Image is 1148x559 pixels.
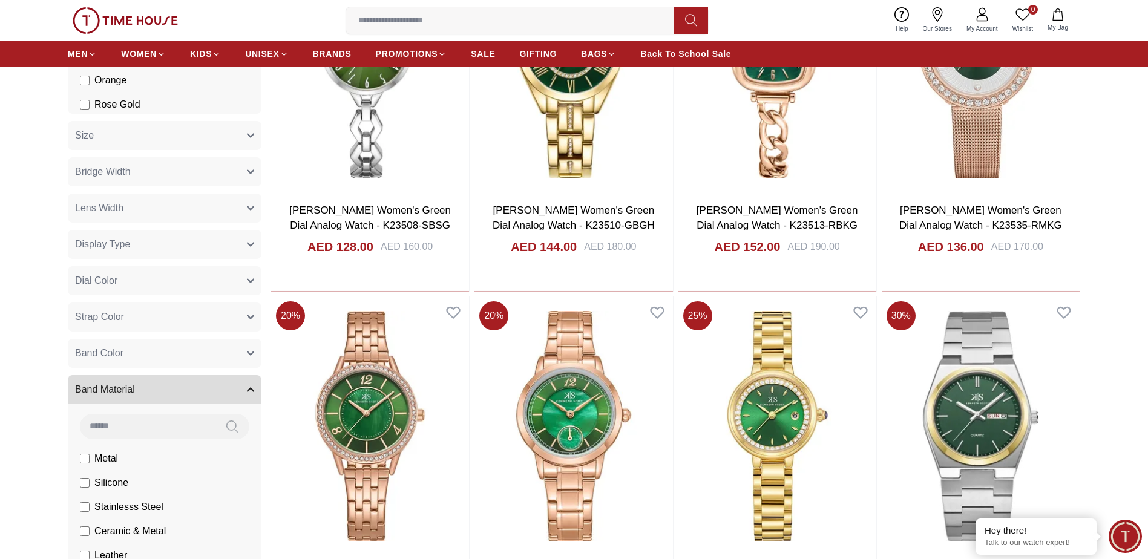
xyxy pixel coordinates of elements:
span: Silicone [94,476,128,490]
h4: AED 152.00 [715,238,781,255]
span: 0 [1028,5,1038,15]
input: Ceramic & Metal [80,526,90,536]
div: Chat Widget [1109,520,1142,553]
span: Bridge Width [75,165,131,179]
span: Metal [94,451,118,466]
a: 0Wishlist [1005,5,1040,36]
img: Kenneth Scott Women's Green Dial Analog Watch - K23542-GBGG [678,296,876,555]
input: Rose Gold [80,100,90,110]
span: My Account [962,24,1003,33]
div: AED 170.00 [991,240,1043,254]
div: AED 160.00 [381,240,433,254]
span: BRANDS [313,48,352,60]
button: Band Color [68,339,261,368]
input: Orange [80,76,90,85]
span: Back To School Sale [640,48,731,60]
button: Dial Color [68,266,261,295]
span: Strap Color [75,310,124,324]
span: Display Type [75,237,130,252]
a: PROMOTIONS [376,43,447,65]
span: BAGS [581,48,607,60]
span: Stainlesss Steel [94,500,163,514]
span: Size [75,128,94,143]
a: [PERSON_NAME] Women's Green Dial Analog Watch - K23508-SBSG [289,204,451,232]
input: Metal [80,454,90,463]
button: Strap Color [68,302,261,332]
span: PROMOTIONS [376,48,438,60]
span: GIFTING [519,48,557,60]
button: Bridge Width [68,157,261,186]
a: SALE [471,43,495,65]
span: Help [891,24,913,33]
span: Dial Color [75,273,117,288]
h4: AED 136.00 [918,238,984,255]
a: KIDS [190,43,221,65]
span: Wishlist [1008,24,1038,33]
a: [PERSON_NAME] Women's Green Dial Analog Watch - K23535-RMKG [899,204,1062,232]
input: Stainlesss Steel [80,502,90,512]
a: BRANDS [313,43,352,65]
button: Band Material [68,375,261,404]
span: MEN [68,48,88,60]
a: BAGS [581,43,616,65]
a: MEN [68,43,97,65]
span: WOMEN [121,48,157,60]
span: Lens Width [75,201,123,215]
img: Kenneth Scott Men's Green Dial Analog Watch - K24011-TBSH [882,296,1080,555]
p: Talk to our watch expert! [985,538,1087,548]
div: AED 180.00 [584,240,636,254]
a: [PERSON_NAME] Women's Green Dial Analog Watch - K23510-GBGH [493,204,655,232]
img: ... [73,7,178,34]
span: Band Material [75,382,135,397]
div: AED 190.00 [787,240,839,254]
span: Orange [94,73,126,88]
button: Size [68,121,261,150]
span: SALE [471,48,495,60]
h4: AED 128.00 [307,238,373,255]
span: KIDS [190,48,212,60]
button: My Bag [1040,6,1075,34]
span: 25 % [683,301,712,330]
img: Kenneth Scott Women's Green Dial Analog Watch - K23538-RBKMG [474,296,672,555]
a: Our Stores [916,5,959,36]
span: 20 % [276,301,305,330]
button: Lens Width [68,194,261,223]
input: Silicone [80,478,90,488]
span: UNISEX [245,48,279,60]
span: My Bag [1043,23,1073,32]
span: Our Stores [918,24,957,33]
a: [PERSON_NAME] Women's Green Dial Analog Watch - K23513-RBKG [697,204,858,232]
a: Help [888,5,916,36]
span: Rose Gold [94,97,140,112]
a: Back To School Sale [640,43,731,65]
span: 30 % [887,301,916,330]
img: Kenneth Scott Women's Green Dial Analog Watch - K23537-RBKMG [271,296,469,555]
a: UNISEX [245,43,288,65]
button: Display Type [68,230,261,259]
a: WOMEN [121,43,166,65]
div: Hey there! [985,525,1087,537]
span: Band Color [75,346,123,361]
a: GIFTING [519,43,557,65]
span: Ceramic & Metal [94,524,166,538]
h4: AED 144.00 [511,238,577,255]
span: 20 % [479,301,508,330]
